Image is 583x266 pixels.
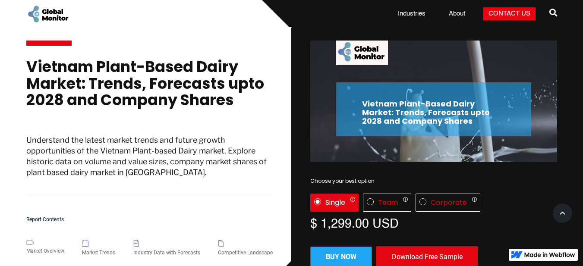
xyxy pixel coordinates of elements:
[218,248,273,257] div: Competitive Landscape
[483,7,536,20] a: Contact Us
[431,198,467,207] div: Corporate
[133,248,200,257] div: Industry Data with Forecasts
[26,247,64,255] div: Market Overview
[549,6,557,19] span: 
[325,198,345,207] div: Single
[524,252,575,257] img: Made in Webflow
[26,217,273,222] h5: Report Contents
[310,216,557,229] div: $ 1,299.00 USD
[26,135,273,196] p: Understand the latest market trends and future growth opportunities of the Vietnam Plant-based Da...
[310,177,557,185] div: Choose your best option
[378,198,398,207] div: Team
[549,5,557,22] a: 
[310,194,557,212] div: License
[444,9,470,18] a: About
[393,9,431,18] a: Industries
[362,100,505,125] h2: Vietnam Plant-Based Dairy Market: Trends, Forecasts upto 2028 and Company Shares
[26,59,273,117] h1: Vietnam Plant-Based Dairy Market: Trends, Forecasts upto 2028 and Company Shares
[82,248,115,257] div: Market Trends
[26,4,69,24] a: home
